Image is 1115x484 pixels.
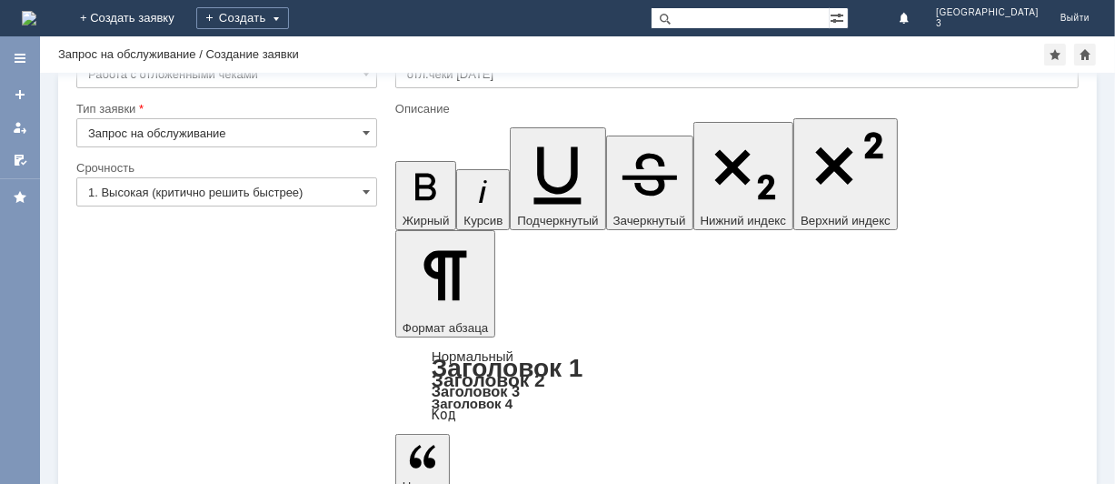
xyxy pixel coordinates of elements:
span: Зачеркнутый [613,214,686,227]
a: Нормальный [432,348,513,364]
div: Создать [196,7,289,29]
button: Жирный [395,161,457,230]
span: Нижний индекс [701,214,787,227]
div: Сделать домашней страницей [1074,44,1096,66]
a: Мои согласования [5,146,35,175]
span: Верхний индекс [801,214,891,227]
div: Тип заявки [76,103,373,115]
span: [GEOGRAPHIC_DATA] [936,7,1039,18]
button: Курсив [456,169,510,230]
img: logo [22,11,36,25]
a: Заголовок 1 [432,354,583,382]
button: Формат абзаца [395,230,495,338]
a: Создать заявку [5,80,35,109]
button: Нижний индекс [693,122,794,230]
a: Мои заявки [5,113,35,142]
button: Подчеркнутый [510,127,605,230]
span: Подчеркнутый [517,214,598,227]
div: Срочность [76,162,373,174]
span: Жирный [403,214,450,227]
span: Формат абзаца [403,321,488,335]
span: Расширенный поиск [830,8,848,25]
div: Здравствуйте.Удалите пожалуйста отл.чеки.Спасибо. [7,7,265,36]
a: Заголовок 3 [432,383,520,399]
button: Зачеркнутый [606,136,693,230]
button: Верхний индекс [793,118,898,230]
a: Код [432,407,456,423]
div: Формат абзаца [395,350,1079,421]
a: Перейти на домашнюю страницу [22,11,36,25]
a: Заголовок 4 [432,396,513,411]
a: Заголовок 2 [432,369,545,390]
div: Запрос на обслуживание / Создание заявки [58,47,299,61]
span: Курсив [463,214,503,227]
div: Описание [395,103,1075,115]
span: 3 [936,18,1039,29]
div: Добавить в избранное [1044,44,1066,66]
